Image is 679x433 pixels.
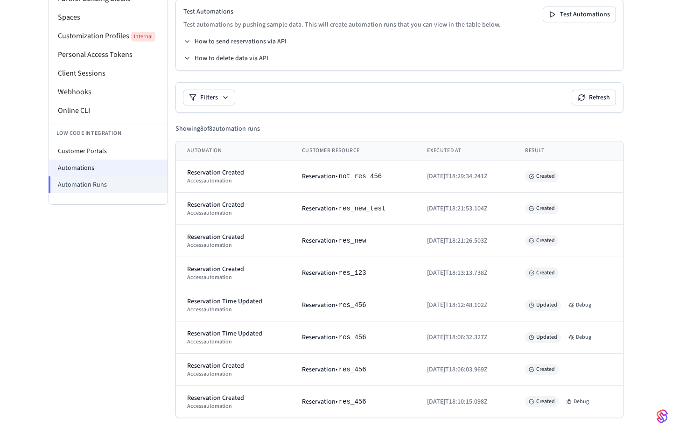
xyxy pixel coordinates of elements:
button: Debug [565,332,595,343]
th: Automation [176,141,291,161]
button: Debug [565,300,595,311]
button: How to send reservations via API [183,37,287,46]
div: Reservation • [302,397,405,406]
li: Webhooks [49,83,168,101]
button: How to delete data via API [183,54,268,63]
button: Filters [183,90,235,105]
span: Created [525,364,559,375]
li: Customer Portals [49,143,168,160]
div: Reservation Created [187,361,280,370]
div: Showing 8 of 8 automation runs [175,124,260,133]
span: Updated [525,332,561,343]
div: Reservation • [302,300,405,310]
div: access automation [187,306,280,314]
span: not_res_456 [339,173,382,180]
span: res_456 [339,334,366,341]
span: [DATE]T18:10:15.098Z [427,397,488,406]
span: res_new [339,237,366,244]
th: Executed At [416,141,514,161]
div: access automation [187,210,280,217]
div: Reservation Time Updated [187,297,280,306]
div: Reservation • [302,204,405,213]
span: Internal [131,32,155,42]
div: Reservation • [302,236,405,245]
li: Automations [49,160,168,176]
div: Reservation Created [187,200,280,210]
th: Result [514,141,623,161]
span: [DATE]T18:12:48.102Z [427,300,488,310]
div: access automation [187,274,280,281]
li: Online CLI [49,101,168,120]
div: Reservation Created [187,393,280,403]
span: Created [525,203,559,214]
li: Customization Profiles [49,27,168,45]
span: [DATE]T18:06:32.327Z [427,333,488,342]
h2: Test Automations [183,7,501,16]
span: res_456 [339,366,366,373]
li: Personal Access Tokens [49,45,168,64]
span: res_456 [339,301,366,309]
li: Automation Runs [49,176,168,193]
span: [DATE]T18:21:26.503Z [427,236,488,245]
li: Spaces [49,8,168,27]
div: Reservation • [302,172,405,181]
img: SeamLogoGradient.69752ec5.svg [657,409,668,424]
button: Debug [562,396,593,407]
div: Reservation • [302,268,405,278]
th: Customer Resource [291,141,416,161]
div: Reservation Created [187,265,280,274]
span: Created [525,396,559,407]
button: Test Automations [543,7,616,22]
span: Created [525,235,559,246]
span: res_new_test [339,205,386,212]
span: [DATE]T18:13:13.738Z [427,268,488,278]
li: Client Sessions [49,64,168,83]
div: access automation [187,370,280,378]
span: res_123 [339,269,366,277]
span: [DATE]T18:29:34.241Z [427,172,488,181]
li: Low Code Integration [49,124,168,143]
div: access automation [187,403,280,410]
div: Reservation Created [187,232,280,242]
div: Reservation • [302,333,405,342]
span: [DATE]T18:06:03.969Z [427,365,488,374]
span: Created [525,171,559,182]
div: Reservation • [302,365,405,374]
div: access automation [187,177,280,185]
span: Created [525,267,559,279]
span: Updated [525,300,561,311]
span: [DATE]T18:21:53.104Z [427,204,488,213]
button: Refresh [572,90,616,105]
div: Reservation Time Updated [187,329,280,338]
div: access automation [187,338,280,346]
p: Test automations by pushing sample data. This will create automation runs that you can view in th... [183,20,501,29]
div: access automation [187,242,280,249]
span: res_456 [339,398,366,405]
div: Reservation Created [187,168,280,177]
